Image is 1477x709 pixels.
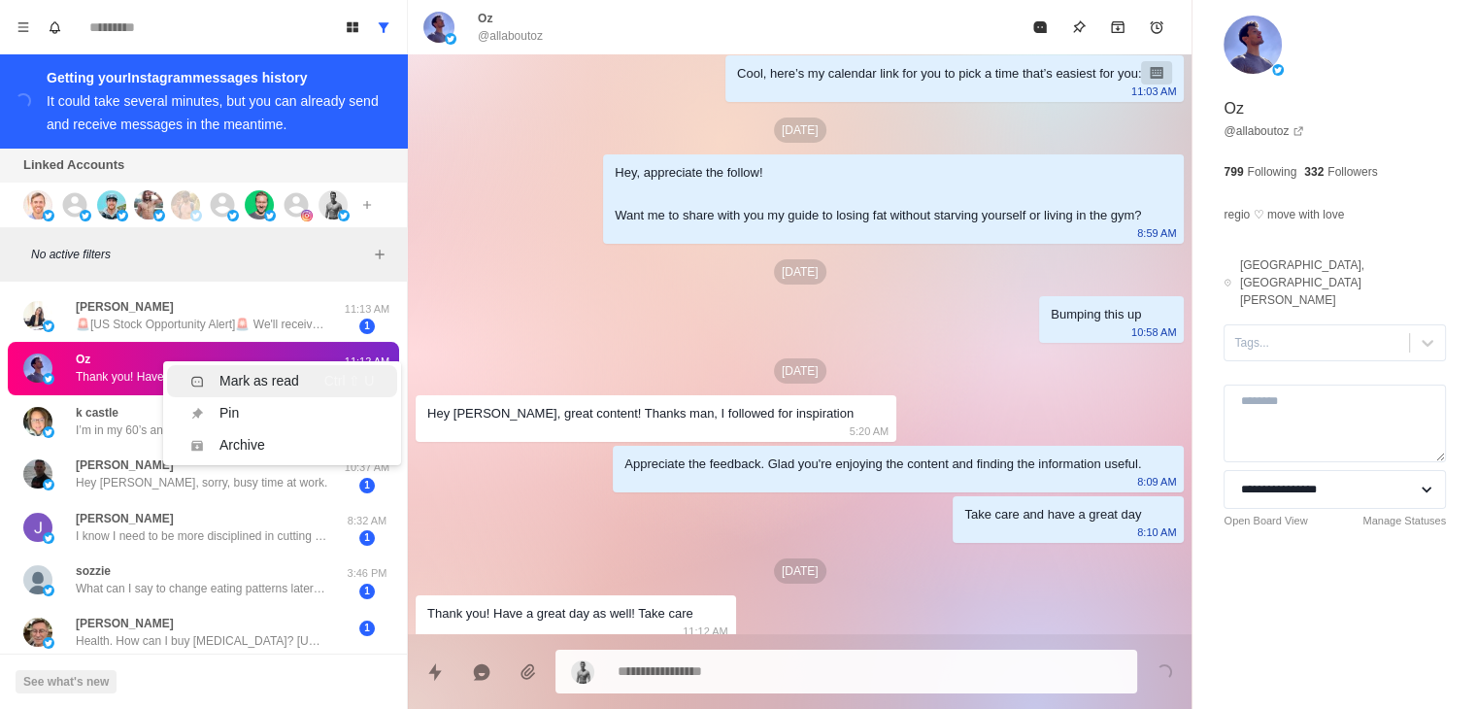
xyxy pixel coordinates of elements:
[359,530,375,546] span: 1
[343,565,391,582] p: 3:46 PM
[615,162,1141,226] div: Hey, appreciate the follow! Want me to share with you my guide to losing fat without starving you...
[1224,163,1243,181] p: 799
[337,12,368,43] button: Board View
[343,354,391,370] p: 11:12 AM
[301,210,313,221] img: picture
[1131,321,1176,343] p: 10:58 AM
[23,407,52,436] img: picture
[23,301,52,330] img: picture
[31,246,368,263] p: No active filters
[8,12,39,43] button: Menu
[76,562,111,580] p: sozzie
[343,301,391,318] p: 11:13 AM
[343,459,391,476] p: 10:37 AM
[47,93,379,132] div: It could take several minutes, but you can already send and receive messages in the meantime.
[359,584,375,599] span: 1
[1098,8,1137,47] button: Archive
[1021,8,1059,47] button: Mark as read
[76,580,328,597] p: What can I say to change eating patterns later at night what is the warning to give
[683,621,727,642] p: 11:12 AM
[1327,163,1377,181] p: Followers
[23,190,52,219] img: picture
[76,456,174,474] p: [PERSON_NAME]
[964,504,1141,525] div: Take care and have a great day
[1051,304,1141,325] div: Bumping this up
[1304,163,1324,181] p: 332
[264,210,276,221] img: picture
[343,513,391,529] p: 8:32 AM
[624,454,1141,475] div: Appreciate the feedback. Glad you're enjoying the content and finding the information useful.
[1272,64,1284,76] img: picture
[423,12,454,43] img: picture
[43,373,54,385] img: picture
[319,190,348,219] img: picture
[1137,8,1176,47] button: Add reminder
[445,33,456,45] img: picture
[76,615,174,632] p: [PERSON_NAME]
[1137,222,1176,244] p: 8:59 AM
[219,435,265,456] div: Archive
[43,210,54,221] img: picture
[774,558,826,584] p: [DATE]
[47,66,384,89] div: Getting your Instagram messages history
[462,653,501,692] button: Reply with AI
[227,210,239,221] img: picture
[23,513,52,542] img: picture
[359,478,375,493] span: 1
[76,510,174,527] p: [PERSON_NAME]
[774,259,826,285] p: [DATE]
[359,621,375,636] span: 1
[509,653,548,692] button: Add media
[76,422,328,439] p: I’m in my 60’s and had to quit martial arts because of health issues. Trying to change my eating ...
[1137,522,1176,543] p: 8:10 AM
[1131,81,1176,102] p: 11:03 AM
[39,12,70,43] button: Notifications
[1137,471,1176,492] p: 8:09 AM
[43,585,54,596] img: picture
[23,354,52,383] img: picture
[16,670,117,693] button: See what's new
[774,358,826,384] p: [DATE]
[76,404,118,422] p: k castle
[774,118,826,143] p: [DATE]
[478,27,543,45] p: @allaboutoz
[163,361,401,465] ul: Menu
[1224,16,1282,74] img: picture
[850,421,889,442] p: 5:20 AM
[43,426,54,438] img: picture
[355,193,379,217] button: Add account
[23,618,52,647] img: picture
[76,368,321,386] p: Thank you! Have a great day as well! Take care
[190,210,202,221] img: picture
[571,660,594,684] img: picture
[325,435,374,456] div: Ctrl ⇧ A
[427,603,693,625] div: Thank you! Have a great day as well! Take care
[153,210,165,221] img: picture
[43,479,54,490] img: picture
[23,459,52,489] img: picture
[23,155,124,175] p: Linked Accounts
[1247,163,1296,181] p: Following
[76,632,328,650] p: Health. How can I buy [MEDICAL_DATA]? [URL][DOMAIN_NAME]
[368,243,391,266] button: Add filters
[1224,513,1307,529] a: Open Board View
[338,210,350,221] img: picture
[76,474,327,491] p: Hey [PERSON_NAME], sorry, busy time at work.
[416,653,454,692] button: Quick replies
[80,210,91,221] img: picture
[324,403,374,423] div: Ctrl ⇧ P
[368,12,399,43] button: Show all conversations
[76,316,328,333] p: 🚨[US Stock Opportunity Alert]🚨 We'll receive daily notifications for 2-3 promising stocks and tra...
[23,565,52,594] img: picture
[76,298,174,316] p: [PERSON_NAME]
[171,190,200,219] img: picture
[117,210,128,221] img: picture
[359,319,375,334] span: 1
[1224,97,1243,120] p: Oz
[97,190,126,219] img: picture
[324,371,375,391] div: Ctrl ⇧ U
[1224,122,1304,140] a: @allaboutoz
[134,190,163,219] img: picture
[219,403,239,423] div: Pin
[1145,653,1184,692] button: Send message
